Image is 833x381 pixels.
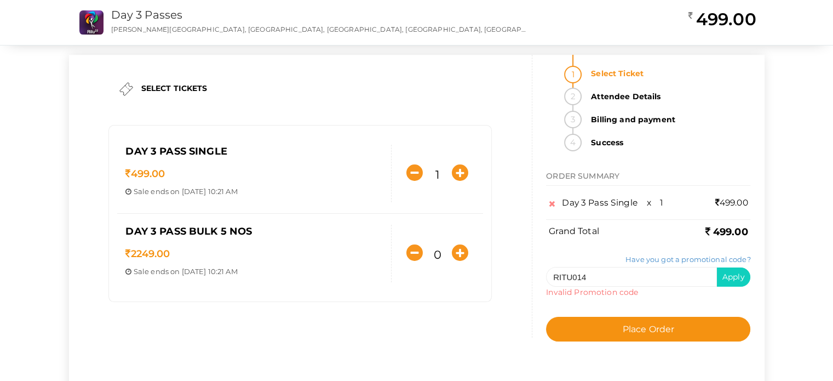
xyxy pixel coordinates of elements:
[715,197,748,208] span: 499.00
[722,272,745,282] span: Apply
[125,145,227,157] span: Day 3 Pass Single
[584,65,750,82] strong: Select Ticket
[584,88,750,105] strong: Attendee Details
[141,83,208,94] label: SELECT TICKETS
[622,324,674,334] span: Place Order
[647,197,664,208] span: x 1
[119,82,133,96] img: ticket.png
[549,225,599,238] label: Grand Total
[546,267,717,287] input: Enter Promotion Code here.
[134,267,150,276] span: Sale
[125,225,252,237] span: Day 3 Pass Bulk 5 nos
[705,226,748,238] b: 499.00
[546,317,750,342] button: Place Order
[584,134,750,151] strong: Success
[716,268,751,287] button: Apply
[134,187,150,196] span: Sale
[125,168,165,180] span: 499.00
[125,248,170,260] span: 2249.00
[111,8,183,21] a: Day 3 Passes
[584,111,750,128] strong: Billing and payment
[546,171,619,181] span: ORDER SUMMARY
[125,186,383,197] p: ends on [DATE] 10:21 AM
[688,8,756,30] h2: 499.00
[546,287,638,297] span: Invalid Promotion code
[562,197,637,208] span: Day 3 Pass Single
[125,266,383,277] p: ends on [DATE] 10:21 AM
[79,10,104,35] img: QIXHCOCG_small.png
[111,25,528,34] p: [PERSON_NAME][GEOGRAPHIC_DATA], [GEOGRAPHIC_DATA], [GEOGRAPHIC_DATA], [GEOGRAPHIC_DATA], [GEOGRAP...
[625,255,750,264] a: Have you got a promotional code?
